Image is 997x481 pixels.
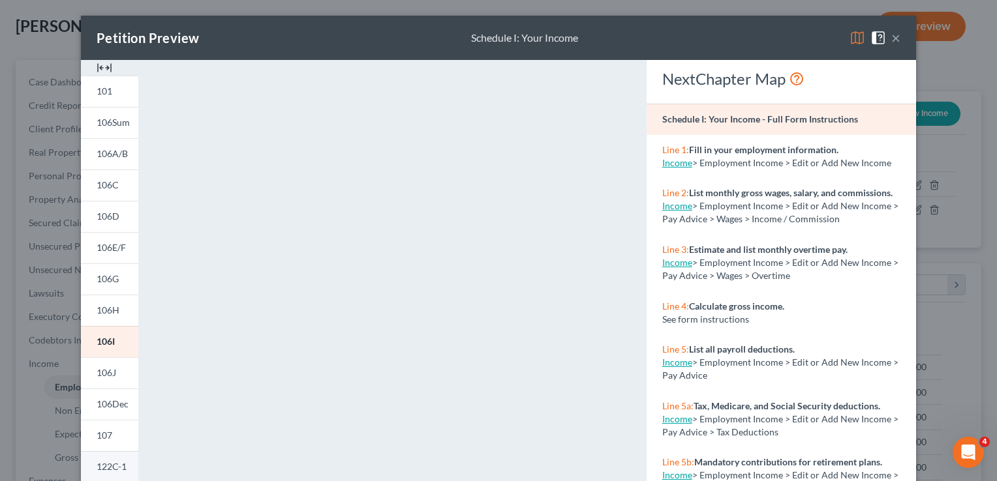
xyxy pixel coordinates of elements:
[662,413,898,437] span: > Employment Income > Edit or Add New Income > Pay Advice > Tax Deductions
[689,343,795,355] strong: List all payroll deductions.
[97,85,112,96] span: 101
[97,148,128,159] span: 106A/B
[953,437,984,468] iframe: Intercom live chat
[97,117,130,128] span: 106Sum
[662,357,898,381] span: > Employment Income > Edit or Add New Income > Pay Advice
[694,400,880,411] strong: Tax, Medicare, and Social Security deductions.
[97,60,112,76] img: expand-e0f6d898513216a626fdd78e52531dac95497ffd26381d4c15ee2fc46db09dca.svg
[662,343,689,355] span: Line 5:
[81,138,138,169] a: 106A/B
[662,157,692,168] a: Income
[81,76,138,107] a: 101
[662,144,689,155] span: Line 1:
[81,420,138,451] a: 107
[692,157,891,168] span: > Employment Income > Edit or Add New Income
[97,304,119,315] span: 106H
[97,273,119,284] span: 106G
[689,300,784,312] strong: Calculate gross income.
[81,388,138,420] a: 106Dec
[850,30,865,46] img: map-eea8200ae884c6f1103ae1953ef3d486a96c86aabb227e865a55264e3737af1f.svg
[662,469,692,480] a: Income
[81,169,138,201] a: 106C
[471,31,578,46] div: Schedule I: Your Income
[97,430,112,441] span: 107
[689,144,838,155] strong: Fill in your employment information.
[97,179,119,190] span: 106C
[97,461,127,472] span: 122C-1
[662,257,692,268] a: Income
[662,187,689,198] span: Line 2:
[662,357,692,368] a: Income
[662,300,689,312] span: Line 4:
[689,187,893,198] strong: List monthly gross wages, salary, and commissions.
[81,232,138,263] a: 106E/F
[81,201,138,232] a: 106D
[870,30,886,46] img: help-close-5ba153eb36485ed6c1ea00a893f15db1cb9b99d6cae46e1a8edb6c62d00a1a76.svg
[694,456,882,467] strong: Mandatory contributions for retirement plans.
[97,211,119,222] span: 106D
[97,29,199,47] div: Petition Preview
[97,367,116,378] span: 106J
[81,263,138,295] a: 106G
[81,357,138,388] a: 106J
[891,30,900,46] button: ×
[662,400,694,411] span: Line 5a:
[662,200,898,224] span: > Employment Income > Edit or Add New Income > Pay Advice > Wages > Income / Commission
[689,244,848,255] strong: Estimate and list monthly overtime pay.
[81,295,138,326] a: 106H
[81,107,138,138] a: 106Sum
[662,113,858,124] strong: Schedule I: Your Income - Full Form Instructions
[979,437,990,447] span: 4
[662,68,900,89] div: NextChapter Map
[662,313,749,325] span: See form instructions
[662,413,692,424] a: Income
[97,242,126,253] span: 106E/F
[81,326,138,357] a: 106I
[97,398,129,409] span: 106Dec
[662,200,692,211] a: Income
[662,456,694,467] span: Line 5b:
[662,244,689,255] span: Line 3:
[97,336,115,347] span: 106I
[662,257,898,281] span: > Employment Income > Edit or Add New Income > Pay Advice > Wages > Overtime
